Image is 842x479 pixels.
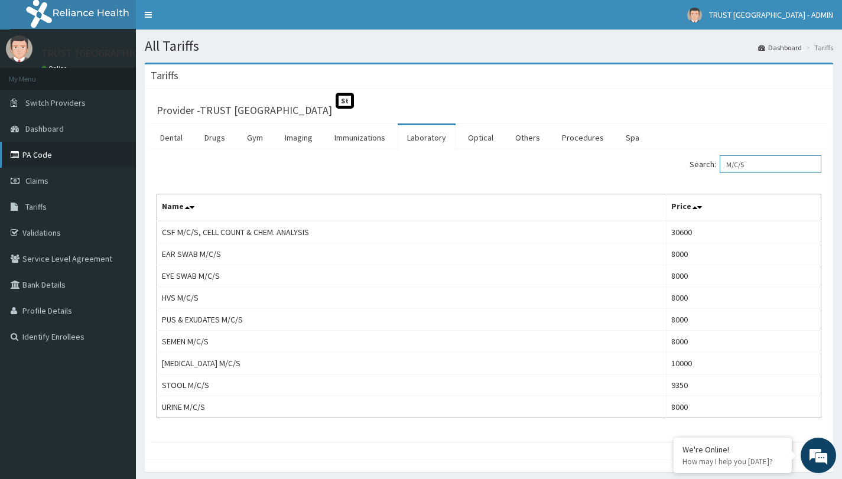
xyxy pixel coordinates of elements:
[336,93,354,109] span: St
[666,194,821,221] th: Price
[157,331,667,353] td: SEMEN M/C/S
[682,457,783,467] p: How may I help you today?
[195,125,235,150] a: Drugs
[151,125,192,150] a: Dental
[459,125,503,150] a: Optical
[666,353,821,374] td: 10000
[709,9,833,20] span: TRUST [GEOGRAPHIC_DATA] - ADMIN
[157,243,667,265] td: EAR SWAB M/C/S
[325,125,395,150] a: Immunizations
[157,287,667,309] td: HVS M/C/S
[616,125,649,150] a: Spa
[666,396,821,418] td: 8000
[157,221,667,243] td: CSF M/C/S, CELL COUNT & CHEM. ANALYSIS
[666,221,821,243] td: 30600
[682,444,783,455] div: We're Online!
[803,43,833,53] li: Tariffs
[25,123,64,134] span: Dashboard
[666,287,821,309] td: 8000
[690,155,821,173] label: Search:
[666,331,821,353] td: 8000
[25,175,48,186] span: Claims
[506,125,550,150] a: Others
[275,125,322,150] a: Imaging
[69,149,163,268] span: We're online!
[157,105,332,116] h3: Provider - TRUST [GEOGRAPHIC_DATA]
[61,66,199,82] div: Chat with us now
[157,396,667,418] td: URINE M/C/S
[157,353,667,374] td: [MEDICAL_DATA] M/C/S
[687,8,702,22] img: User Image
[145,38,833,54] h1: All Tariffs
[552,125,613,150] a: Procedures
[666,243,821,265] td: 8000
[238,125,272,150] a: Gym
[157,309,667,331] td: PUS & EXUDATES M/C/S
[41,64,70,73] a: Online
[758,43,802,53] a: Dashboard
[666,265,821,287] td: 8000
[25,201,47,212] span: Tariffs
[666,374,821,396] td: 9350
[720,155,821,173] input: Search:
[666,309,821,331] td: 8000
[194,6,222,34] div: Minimize live chat window
[41,48,210,58] p: TRUST [GEOGRAPHIC_DATA] - ADMIN
[25,97,86,108] span: Switch Providers
[6,35,32,62] img: User Image
[151,70,178,81] h3: Tariffs
[157,374,667,396] td: STOOL M/C/S
[22,59,48,89] img: d_794563401_company_1708531726252_794563401
[398,125,456,150] a: Laboratory
[6,322,225,364] textarea: Type your message and hit 'Enter'
[157,265,667,287] td: EYE SWAB M/C/S
[157,194,667,221] th: Name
